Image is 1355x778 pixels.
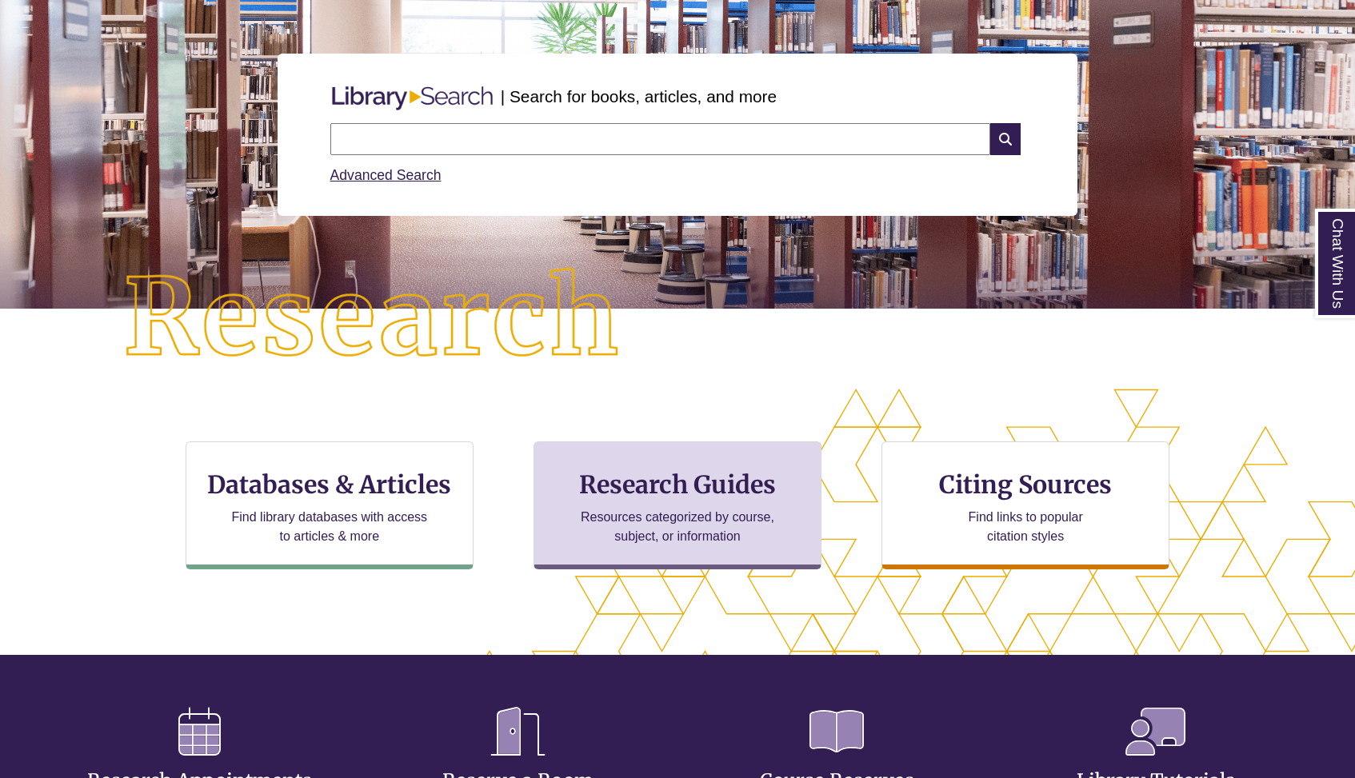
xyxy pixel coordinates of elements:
a: Databases & Articles Find library databases with access to articles & more [186,441,474,569]
p: Find links to popular citation styles [948,508,1104,546]
h3: Databases & Articles [199,469,460,500]
a: Advanced Search [330,167,442,183]
h3: Research Guides [547,469,808,500]
a: Research Guides Resources categorized by course, subject, or information [534,441,821,569]
p: | Search for books, articles, and more [501,84,777,109]
i: Search [990,123,1021,155]
p: Resources categorized by course, subject, or information [574,508,782,546]
a: Citing Sources Find links to popular citation styles [881,441,1169,569]
img: Libary Search [324,80,501,117]
h3: Citing Sources [928,469,1123,500]
img: Research [68,213,677,425]
p: Find library databases with access to articles & more [225,508,434,546]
